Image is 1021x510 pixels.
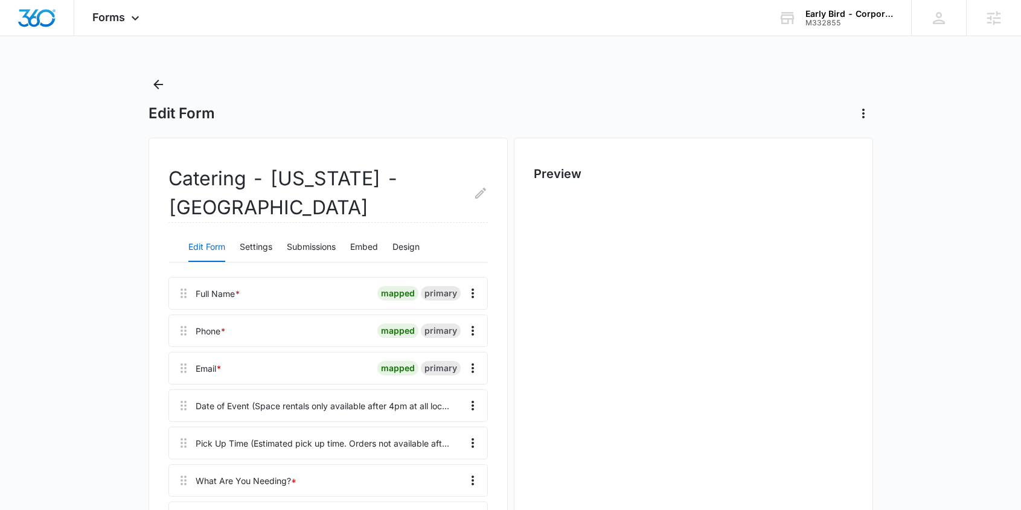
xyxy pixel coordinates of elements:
[350,233,378,262] button: Embed
[463,396,482,415] button: Overflow Menu
[473,164,488,222] button: Edit Form Name
[421,286,461,301] div: primary
[463,471,482,490] button: Overflow Menu
[196,325,226,337] div: Phone
[196,362,222,375] div: Email
[287,233,336,262] button: Submissions
[805,9,894,19] div: account name
[149,104,215,123] h1: Edit Form
[377,324,418,338] div: mapped
[421,324,461,338] div: primary
[149,75,168,94] button: Back
[392,233,420,262] button: Design
[463,321,482,340] button: Overflow Menu
[854,104,873,123] button: Actions
[805,19,894,27] div: account id
[463,433,482,453] button: Overflow Menu
[196,474,296,487] div: What Are You Needing?
[196,287,240,300] div: Full Name
[463,359,482,378] button: Overflow Menu
[377,361,418,375] div: mapped
[463,284,482,303] button: Overflow Menu
[188,233,225,262] button: Edit Form
[421,361,461,375] div: primary
[534,165,853,183] h2: Preview
[168,164,488,223] h2: Catering - [US_STATE] - [GEOGRAPHIC_DATA]
[377,286,418,301] div: mapped
[92,11,125,24] span: Forms
[196,400,453,412] div: Date of Event (Space rentals only available after 4pm at all locations)
[196,437,453,450] div: Pick Up Time (Estimated pick up time. Orders not available after 9:30am [DATE] or [DATE])
[240,233,272,262] button: Settings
